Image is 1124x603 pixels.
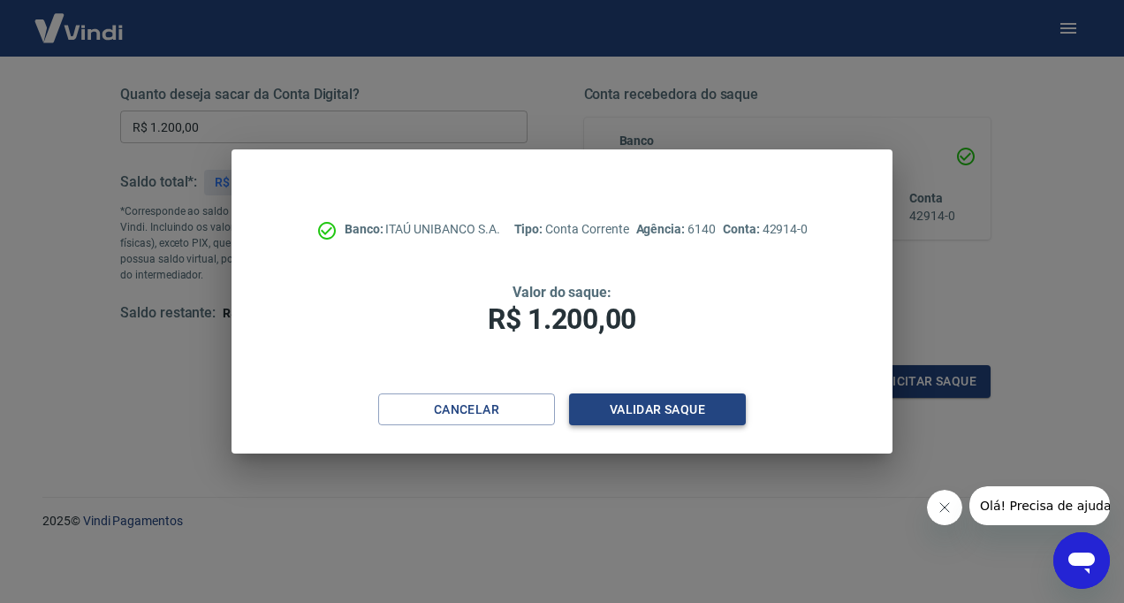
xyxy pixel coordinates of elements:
span: Olá! Precisa de ajuda? [11,12,148,27]
p: Conta Corrente [514,220,629,239]
span: Conta: [723,222,763,236]
iframe: Message from company [969,486,1110,525]
span: R$ 1.200,00 [488,302,636,336]
button: Validar saque [569,393,746,426]
span: Banco: [345,222,386,236]
p: ITAÚ UNIBANCO S.A. [345,220,500,239]
p: 6140 [636,220,716,239]
iframe: Close message [927,490,962,525]
span: Tipo: [514,222,546,236]
p: 42914-0 [723,220,808,239]
span: Valor do saque: [513,284,611,301]
iframe: Button to launch messaging window [1053,532,1110,589]
button: Cancelar [378,393,555,426]
span: Agência: [636,222,688,236]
